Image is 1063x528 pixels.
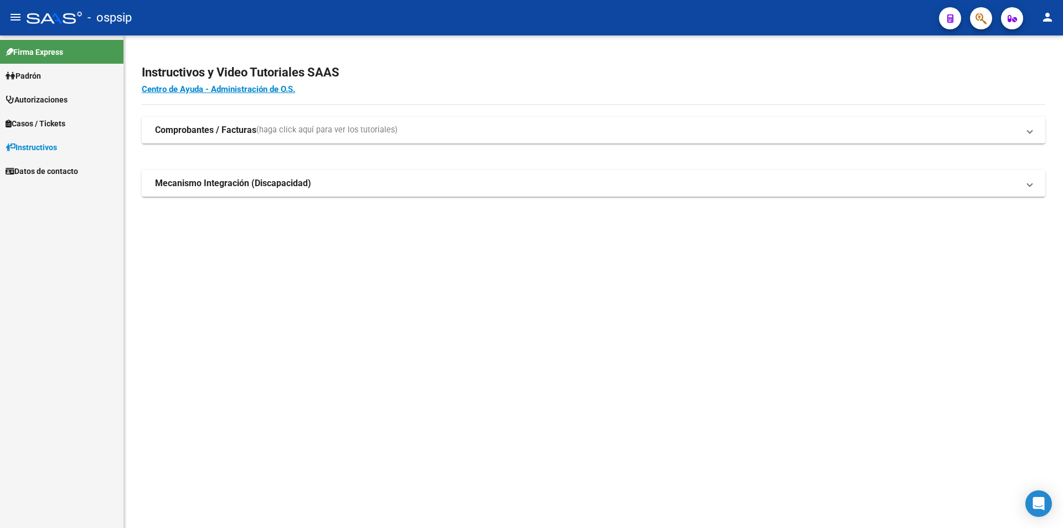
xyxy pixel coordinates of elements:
[1041,11,1054,24] mat-icon: person
[1025,490,1052,517] div: Open Intercom Messenger
[155,124,256,136] strong: Comprobantes / Facturas
[6,117,65,130] span: Casos / Tickets
[6,141,57,153] span: Instructivos
[9,11,22,24] mat-icon: menu
[155,177,311,189] strong: Mecanismo Integración (Discapacidad)
[6,70,41,82] span: Padrón
[6,94,68,106] span: Autorizaciones
[142,117,1045,143] mat-expansion-panel-header: Comprobantes / Facturas(haga click aquí para ver los tutoriales)
[87,6,132,30] span: - ospsip
[142,170,1045,197] mat-expansion-panel-header: Mecanismo Integración (Discapacidad)
[256,124,398,136] span: (haga click aquí para ver los tutoriales)
[142,84,295,94] a: Centro de Ayuda - Administración de O.S.
[6,46,63,58] span: Firma Express
[6,165,78,177] span: Datos de contacto
[142,62,1045,83] h2: Instructivos y Video Tutoriales SAAS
